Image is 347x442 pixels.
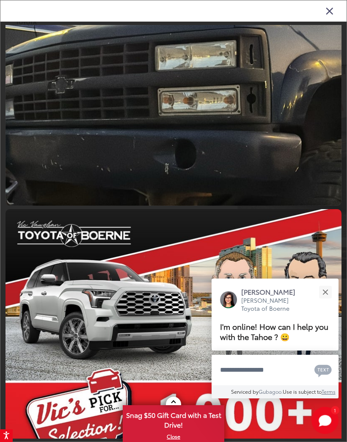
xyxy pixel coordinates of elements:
[231,388,259,395] span: Serviced by
[241,287,304,296] p: [PERSON_NAME]
[212,279,339,398] div: Close[PERSON_NAME][PERSON_NAME] Toyota of BoerneI'm online! How can I help you with the Tahoe ? 😀...
[220,320,328,342] span: I'm online! How can I help you with the Tahoe ? 😀
[311,407,339,434] svg: Start Chat
[212,355,339,385] textarea: Type your message
[325,5,334,16] i: Close gallery
[259,388,283,395] a: Gubagoo.
[124,406,223,432] span: Snag $50 Gift Card with a Test Drive!
[316,283,334,301] button: Close
[283,388,322,395] span: Use is subject to
[314,364,332,377] svg: Text
[241,296,304,313] p: [PERSON_NAME] Toyota of Boerne
[322,388,336,395] a: Terms
[311,407,339,434] button: Toggle Chat Window
[312,360,334,379] button: Chat with SMS
[334,408,336,412] span: 1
